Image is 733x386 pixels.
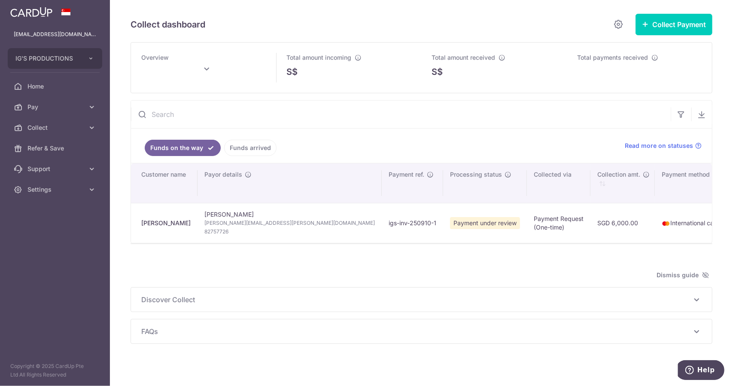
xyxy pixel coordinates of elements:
span: 82757726 [204,227,375,236]
th: Payment ref. [382,163,443,203]
span: Support [27,165,84,173]
span: Payor details [204,170,242,179]
td: [PERSON_NAME] [198,203,382,243]
span: Collect [27,123,84,132]
img: mastercard-sm-87a3fd1e0bddd137fecb07648320f44c262e2538e7db6024463105ddbc961eb2.png [662,219,670,228]
th: Collection amt. : activate to sort column ascending [590,163,655,203]
a: Funds on the way [145,140,221,156]
span: Overview [141,54,169,61]
h5: Collect dashboard [131,18,205,31]
span: Pay [27,103,84,111]
span: Dismiss guide [657,270,709,280]
a: Read more on statuses [625,141,702,150]
p: Discover Collect [141,294,702,305]
th: Payment method [655,163,727,203]
span: Home [27,82,84,91]
p: FAQs [141,326,702,337]
span: Total payments received [577,54,648,61]
td: SGD 6,000.00 [590,203,655,243]
th: Customer name [131,163,198,203]
img: CardUp [10,7,52,17]
th: Payor details [198,163,382,203]
input: Search [131,101,671,128]
p: [EMAIL_ADDRESS][DOMAIN_NAME] [14,30,96,39]
span: Help [19,6,37,14]
div: [PERSON_NAME] [141,219,191,227]
span: Collection amt. [597,170,640,179]
span: Processing status [450,170,502,179]
span: Payment ref. [389,170,424,179]
span: Discover Collect [141,294,691,305]
span: IG'S PRODUCTIONS [15,54,79,63]
a: Funds arrived [224,140,277,156]
button: Collect Payment [636,14,712,35]
span: Read more on statuses [625,141,693,150]
td: igs-inv-250910-1 [382,203,443,243]
span: S$ [286,65,298,78]
th: Processing status [443,163,527,203]
span: [PERSON_NAME][EMAIL_ADDRESS][PERSON_NAME][DOMAIN_NAME] [204,219,375,227]
span: Payment under review [450,217,520,229]
td: Payment Request (One-time) [527,203,590,243]
button: IG'S PRODUCTIONS [8,48,102,69]
span: Refer & Save [27,144,84,153]
td: International card [655,203,727,243]
span: Total amount incoming [286,54,351,61]
iframe: Opens a widget where you can find more information [678,360,724,382]
span: FAQs [141,326,691,337]
span: Total amount received [432,54,496,61]
span: Settings [27,185,84,194]
th: Collected via [527,163,590,203]
span: S$ [432,65,443,78]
